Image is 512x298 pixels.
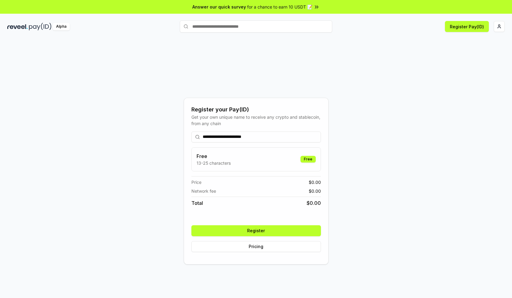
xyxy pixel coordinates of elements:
button: Pricing [191,241,321,252]
img: reveel_dark [7,23,28,30]
span: $ 0.00 [309,188,321,194]
div: Register your Pay(ID) [191,105,321,114]
span: Network fee [191,188,216,194]
span: for a chance to earn 10 USDT 📝 [247,4,312,10]
div: Get your own unique name to receive any crypto and stablecoin, from any chain [191,114,321,127]
span: Price [191,179,201,185]
button: Register Pay(ID) [445,21,489,32]
span: $ 0.00 [309,179,321,185]
img: pay_id [29,23,52,30]
div: Free [300,156,316,163]
span: Answer our quick survey [192,4,246,10]
div: Alpha [53,23,70,30]
span: $ 0.00 [307,199,321,207]
span: Total [191,199,203,207]
h3: Free [197,153,231,160]
button: Register [191,225,321,236]
p: 13-25 characters [197,160,231,166]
